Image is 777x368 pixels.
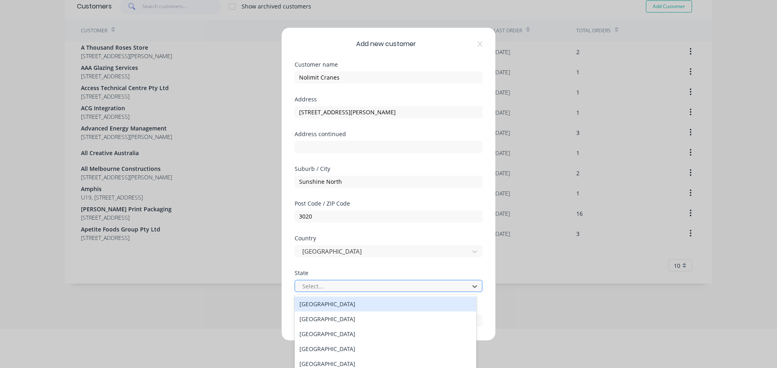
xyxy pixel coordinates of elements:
[295,311,476,326] div: [GEOGRAPHIC_DATA]
[295,166,482,171] div: Suburb / City
[295,297,476,311] div: [GEOGRAPHIC_DATA]
[295,96,482,102] div: Address
[295,270,482,275] div: State
[295,326,476,341] div: [GEOGRAPHIC_DATA]
[295,341,476,356] div: [GEOGRAPHIC_DATA]
[356,39,416,48] span: Add new customer
[295,235,482,241] div: Country
[295,61,482,67] div: Customer name
[295,200,482,206] div: Post Code / ZIP Code
[295,131,482,137] div: Address continued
